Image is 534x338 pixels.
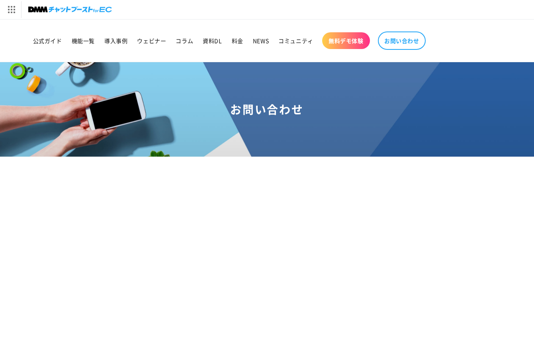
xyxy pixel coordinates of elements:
a: 導入事例 [100,32,132,49]
h1: お問い合わせ [10,102,524,116]
span: コミュニティ [278,37,313,44]
a: 無料デモ体験 [322,32,370,49]
span: 機能一覧 [72,37,95,44]
a: ウェビナー [132,32,171,49]
a: 料金 [227,32,248,49]
a: コラム [171,32,198,49]
span: 無料デモ体験 [329,37,364,44]
span: 資料DL [203,37,222,44]
img: チャットブーストforEC [28,4,112,15]
span: ウェビナー [137,37,166,44]
span: 導入事例 [104,37,127,44]
span: お問い合わせ [384,37,419,44]
span: 料金 [232,37,243,44]
span: NEWS [253,37,269,44]
a: コミュニティ [274,32,318,49]
img: サービス [1,1,21,18]
a: 資料DL [198,32,227,49]
span: 公式ガイド [33,37,62,44]
a: 公式ガイド [28,32,67,49]
span: コラム [176,37,193,44]
a: 機能一覧 [67,32,100,49]
a: NEWS [248,32,274,49]
a: お問い合わせ [378,31,426,50]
